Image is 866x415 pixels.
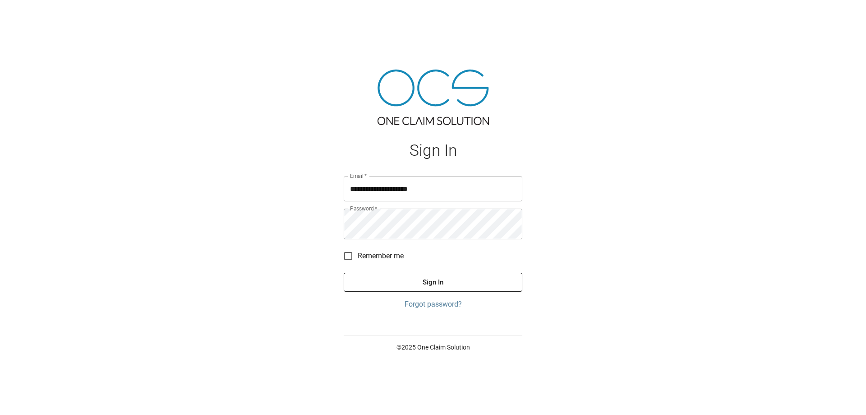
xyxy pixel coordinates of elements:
p: © 2025 One Claim Solution [344,343,522,352]
a: Forgot password? [344,299,522,310]
button: Sign In [344,273,522,292]
h1: Sign In [344,141,522,160]
span: Remember me [358,251,404,261]
img: ocs-logo-white-transparent.png [11,5,47,23]
label: Email [350,172,367,180]
img: ocs-logo-tra.png [378,70,489,125]
label: Password [350,205,377,212]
